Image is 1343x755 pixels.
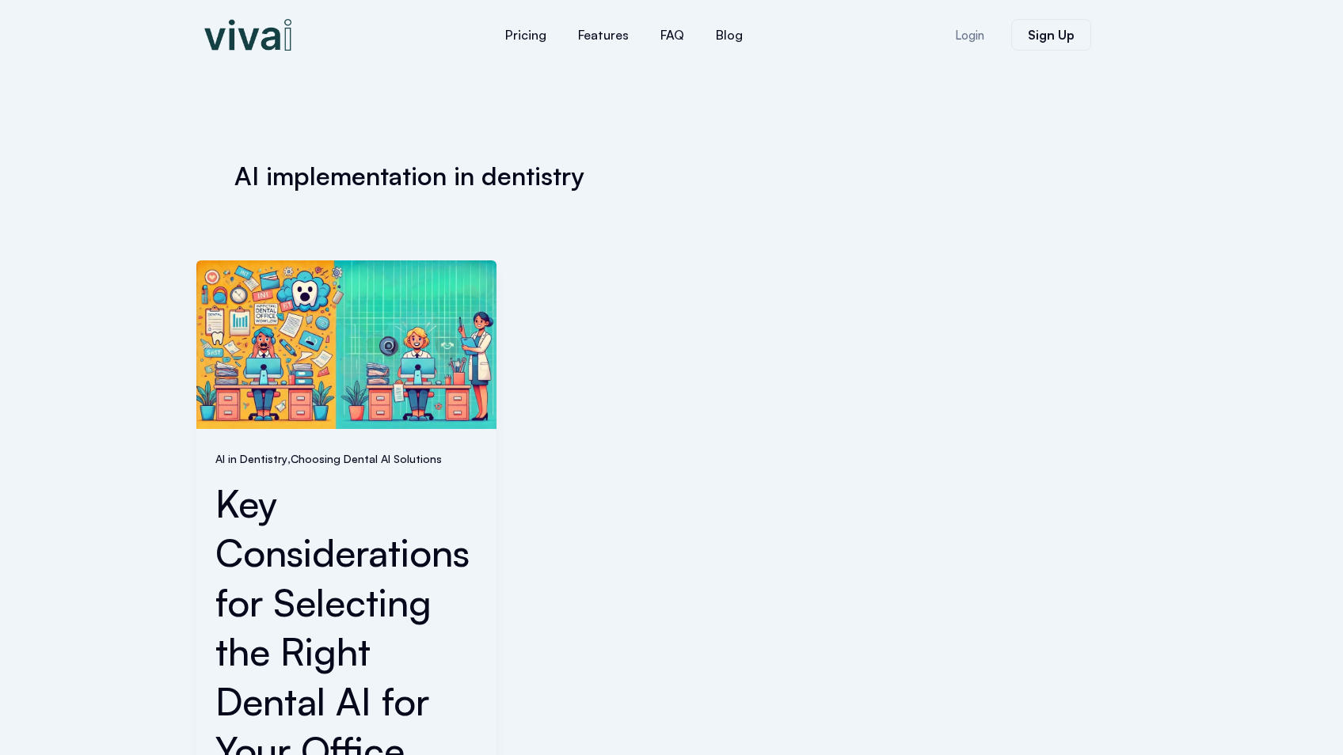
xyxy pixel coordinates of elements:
[955,29,984,41] span: Login
[645,16,700,54] a: FAQ
[291,452,442,465] a: Choosing Dental AI Solutions
[936,20,1003,51] a: Login
[700,16,759,54] a: Blog
[215,452,287,465] a: AI in Dentistry
[562,16,645,54] a: Features
[234,158,1109,194] h1: AI implementation in dentistry
[1028,28,1075,41] span: Sign Up
[1011,19,1091,51] a: Sign Up
[196,335,496,351] a: Read: Key Considerations for Selecting the Right Dental AI for Your Office
[489,16,562,54] a: Pricing
[394,16,854,54] nav: Menu
[215,448,477,469] span: ,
